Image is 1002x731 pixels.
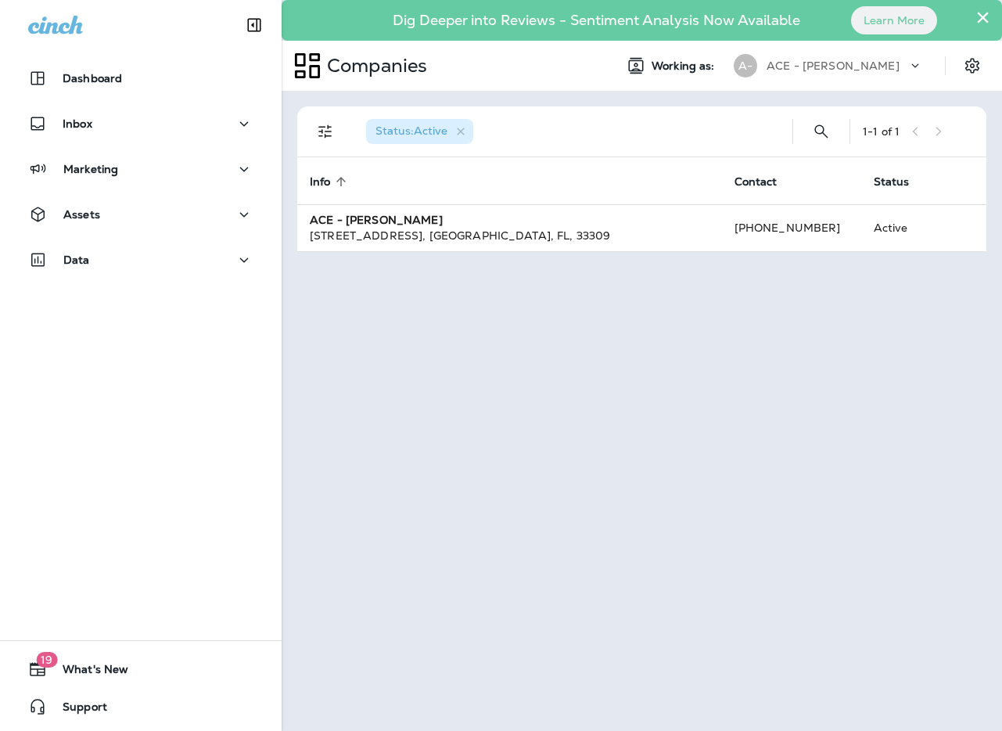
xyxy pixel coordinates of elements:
[47,700,107,719] span: Support
[63,208,100,221] p: Assets
[63,163,118,175] p: Marketing
[310,175,331,189] span: Info
[47,663,128,682] span: What's New
[734,54,757,77] div: A-
[863,125,900,138] div: 1 - 1 of 1
[321,54,427,77] p: Companies
[36,652,57,668] span: 19
[310,116,341,147] button: Filters
[375,124,447,138] span: Status : Active
[16,108,266,139] button: Inbox
[16,199,266,230] button: Assets
[16,691,266,722] button: Support
[366,119,473,144] div: Status:Active
[310,228,709,243] div: [STREET_ADDRESS] , [GEOGRAPHIC_DATA] , FL , 33309
[874,175,930,189] span: Status
[63,117,92,130] p: Inbox
[63,72,122,85] p: Dashboard
[16,63,266,94] button: Dashboard
[722,204,861,251] td: [PHONE_NUMBER]
[16,244,266,275] button: Data
[958,52,986,80] button: Settings
[806,116,837,147] button: Search Companies
[851,6,937,34] button: Learn More
[310,213,443,227] strong: ACE - [PERSON_NAME]
[975,5,990,30] button: Close
[310,175,351,189] span: Info
[232,9,276,41] button: Collapse Sidebar
[734,175,798,189] span: Contact
[652,59,718,73] span: Working as:
[16,654,266,685] button: 19What's New
[767,59,900,72] p: ACE - [PERSON_NAME]
[874,175,910,189] span: Status
[16,153,266,185] button: Marketing
[63,254,90,266] p: Data
[861,204,944,251] td: Active
[734,175,778,189] span: Contact
[347,18,846,23] p: Dig Deeper into Reviews - Sentiment Analysis Now Available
